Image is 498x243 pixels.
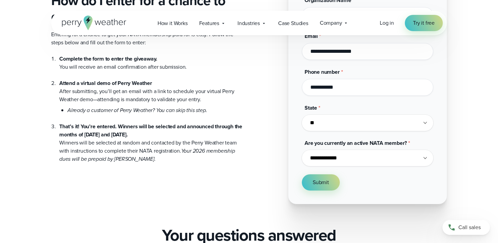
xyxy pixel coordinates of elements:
[199,19,219,27] span: Features
[272,16,314,30] a: Case Studies
[313,178,329,186] span: Submit
[59,79,152,87] strong: Attend a virtual demo of Perry Weather
[278,19,308,27] span: Case Studies
[380,19,394,27] a: Log in
[67,106,207,114] em: Already a customer of Perry Weather? You can skip this step.
[458,223,481,231] span: Call sales
[305,68,340,76] span: Phone number
[413,19,435,27] span: Try it free
[305,32,318,40] span: Email
[59,55,157,63] strong: Complete the form to enter the giveaway.
[320,19,342,27] span: Company
[59,71,244,114] li: After submitting, you’ll get an email with a link to schedule your virtual Perry Weather demo—att...
[59,114,244,163] li: Winners will be selected at random and contacted by the Perry Weather team with instructions to c...
[51,30,244,47] p: Entering for a chance to get your NATA membership paid for is easy. Follow the steps below and fi...
[59,147,235,163] em: Your 2026 membership dues will be prepaid by [PERSON_NAME].
[237,19,260,27] span: Industries
[405,15,443,31] a: Try it free
[305,139,407,147] span: Are you currently an active NATA member?
[158,19,188,27] span: How it Works
[59,123,242,138] strong: That’s it! You’re entered. Winners will be selected and announced through the months of [DATE] an...
[302,174,340,191] button: Submit
[152,16,193,30] a: How it Works
[442,220,490,235] a: Call sales
[59,55,244,71] li: You will receive an email confirmation after submission.
[305,104,317,112] span: State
